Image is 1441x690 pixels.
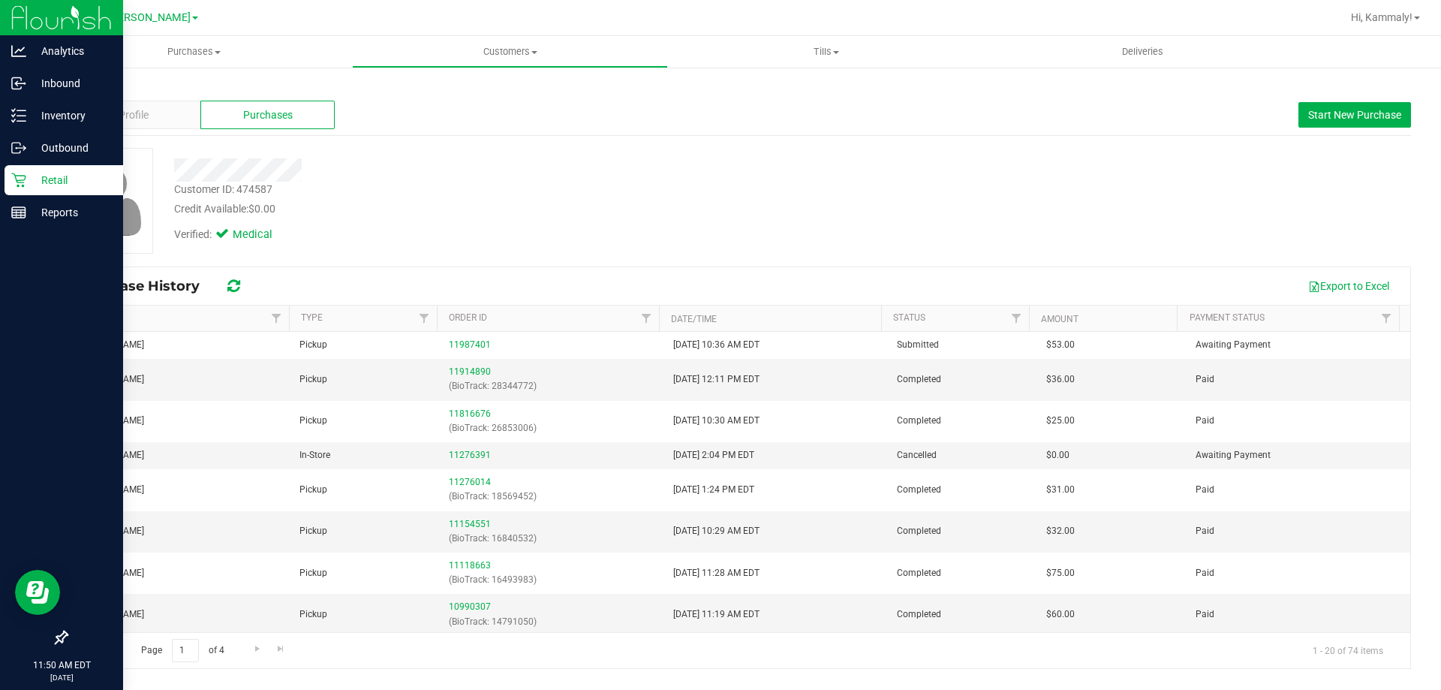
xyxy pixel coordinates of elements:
[248,203,275,215] span: $0.00
[1351,11,1412,23] span: Hi, Kammaly!
[668,36,984,68] a: Tills
[172,639,199,662] input: 1
[897,483,941,497] span: Completed
[1196,524,1214,538] span: Paid
[299,448,330,463] span: In-Store
[11,76,26,91] inline-svg: Inbound
[1196,483,1214,497] span: Paid
[669,45,983,59] span: Tills
[7,672,116,683] p: [DATE]
[897,524,941,538] span: Completed
[299,372,327,387] span: Pickup
[128,639,236,662] span: Page of 4
[1196,372,1214,387] span: Paid
[243,107,293,123] span: Purchases
[1046,566,1075,580] span: $75.00
[174,182,272,197] div: Customer ID: 474587
[352,36,668,68] a: Customers
[449,339,491,350] a: 11987401
[1041,314,1078,324] a: Amount
[11,173,26,188] inline-svg: Retail
[1196,607,1214,622] span: Paid
[36,36,352,68] a: Purchases
[897,448,937,463] span: Cancelled
[449,421,654,435] p: (BioTrack: 26853006)
[26,203,116,221] p: Reports
[299,414,327,428] span: Pickup
[449,490,654,504] p: (BioTrack: 18569452)
[1046,607,1075,622] span: $60.00
[299,338,327,352] span: Pickup
[301,312,323,323] a: Type
[1298,102,1411,128] button: Start New Purchase
[264,306,289,331] a: Filter
[1102,45,1184,59] span: Deliveries
[26,74,116,92] p: Inbound
[36,45,352,59] span: Purchases
[893,312,925,323] a: Status
[299,483,327,497] span: Pickup
[673,372,760,387] span: [DATE] 12:11 PM EDT
[673,448,754,463] span: [DATE] 2:04 PM EDT
[11,108,26,123] inline-svg: Inventory
[1046,448,1069,463] span: $0.00
[1046,524,1075,538] span: $32.00
[449,601,491,612] a: 10990307
[449,560,491,571] a: 11118663
[1196,566,1214,580] span: Paid
[233,227,293,243] span: Medical
[299,607,327,622] span: Pickup
[1046,338,1075,352] span: $53.00
[1004,306,1029,331] a: Filter
[897,414,941,428] span: Completed
[634,306,659,331] a: Filter
[449,573,654,587] p: (BioTrack: 16493983)
[26,107,116,125] p: Inventory
[1301,639,1395,661] span: 1 - 20 of 74 items
[1298,273,1399,299] button: Export to Excel
[449,615,654,629] p: (BioTrack: 14791050)
[673,607,760,622] span: [DATE] 11:19 AM EDT
[1196,338,1271,352] span: Awaiting Payment
[412,306,437,331] a: Filter
[449,366,491,377] a: 11914890
[78,278,215,294] span: Purchase History
[108,11,191,24] span: [PERSON_NAME]
[119,107,149,123] span: Profile
[270,639,292,659] a: Go to the last page
[11,140,26,155] inline-svg: Outbound
[449,477,491,487] a: 11276014
[1190,312,1265,323] a: Payment Status
[673,338,760,352] span: [DATE] 10:36 AM EDT
[26,171,116,189] p: Retail
[897,566,941,580] span: Completed
[299,566,327,580] span: Pickup
[1196,448,1271,463] span: Awaiting Payment
[673,566,760,580] span: [DATE] 11:28 AM EDT
[449,408,491,419] a: 11816676
[671,314,717,324] a: Date/Time
[174,201,835,217] div: Credit Available:
[1374,306,1399,331] a: Filter
[353,45,667,59] span: Customers
[11,44,26,59] inline-svg: Analytics
[449,312,487,323] a: Order ID
[449,519,491,529] a: 11154551
[26,139,116,157] p: Outbound
[299,524,327,538] span: Pickup
[1196,414,1214,428] span: Paid
[449,532,654,546] p: (BioTrack: 16840532)
[673,414,760,428] span: [DATE] 10:30 AM EDT
[26,42,116,60] p: Analytics
[897,338,939,352] span: Submitted
[1308,109,1401,121] span: Start New Purchase
[897,372,941,387] span: Completed
[449,379,654,393] p: (BioTrack: 28344772)
[15,570,60,615] iframe: Resource center
[673,483,754,497] span: [DATE] 1:24 PM EDT
[449,450,491,460] a: 11276391
[246,639,268,659] a: Go to the next page
[897,607,941,622] span: Completed
[673,524,760,538] span: [DATE] 10:29 AM EDT
[7,658,116,672] p: 11:50 AM EDT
